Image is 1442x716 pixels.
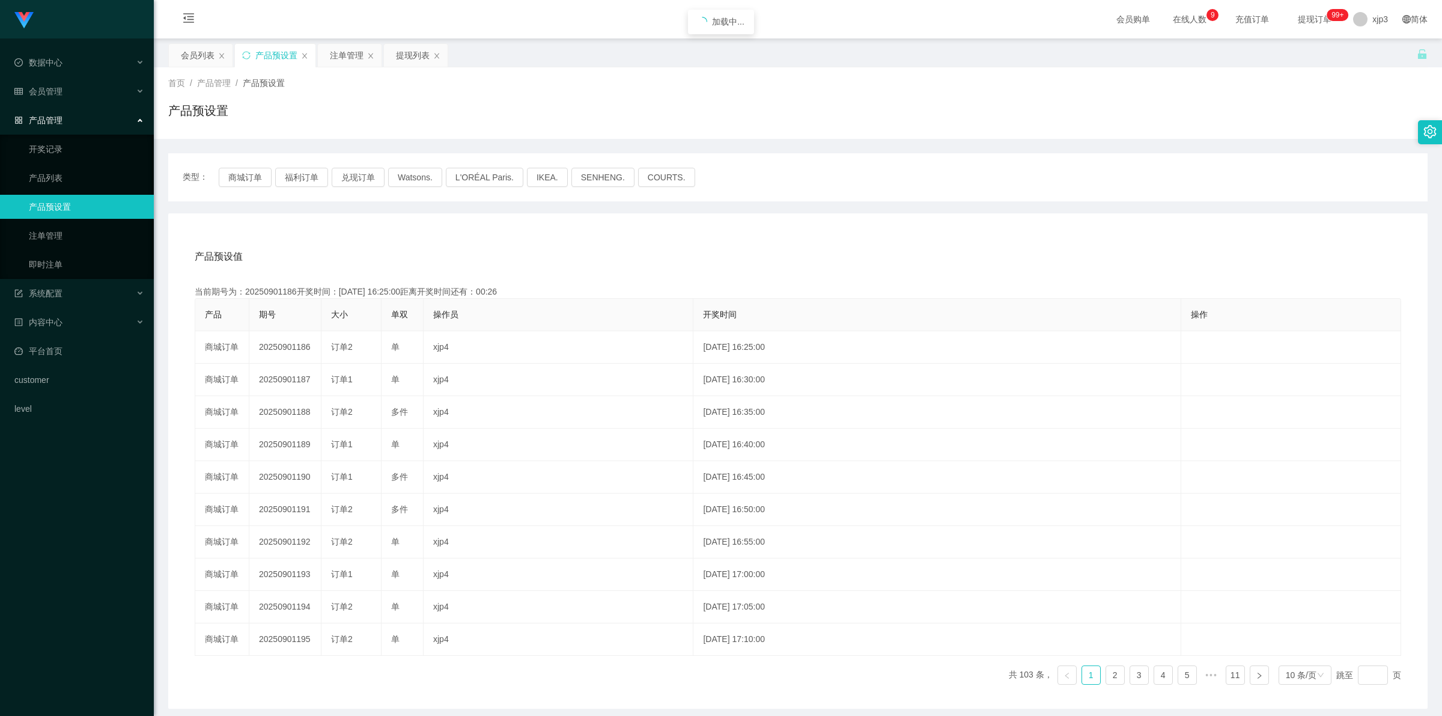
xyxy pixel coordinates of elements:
td: 商城订单 [195,396,249,429]
sup: 249 [1327,9,1348,21]
span: 产品预设值 [195,249,243,264]
td: 20250901188 [249,396,321,429]
div: 跳至 页 [1336,666,1401,685]
span: 单 [391,634,400,644]
i: 图标: sync [242,51,251,60]
span: 单 [391,342,400,352]
span: 期号 [259,310,276,319]
i: 图标: form [14,289,23,298]
i: 图标: global [1402,15,1411,23]
td: xjp4 [424,558,693,591]
li: 1 [1081,666,1101,685]
li: 下一页 [1250,666,1269,685]
td: [DATE] 16:25:00 [693,331,1181,364]
img: logo.9652507e.png [14,12,34,29]
li: 2 [1106,666,1125,685]
a: 即时注单 [29,252,144,277]
button: 商城订单 [219,168,272,187]
td: 商城订单 [195,558,249,591]
h1: 产品预设置 [168,102,228,120]
td: [DATE] 16:35:00 [693,396,1181,429]
td: [DATE] 16:50:00 [693,494,1181,526]
span: 多件 [391,504,408,514]
span: 订单1 [331,569,353,579]
span: 订单2 [331,602,353,611]
td: xjp4 [424,331,693,364]
td: xjp4 [424,591,693,623]
span: 订单1 [331,472,353,482]
td: xjp4 [424,526,693,558]
td: xjp4 [424,364,693,396]
a: 图标: dashboard平台首页 [14,339,144,363]
i: 图标: left [1063,672,1071,679]
td: 20250901193 [249,558,321,591]
div: 提现列表 [396,44,430,67]
span: 产品预设置 [243,78,285,88]
i: 图标: menu-fold [168,1,209,39]
span: 多件 [391,472,408,482]
td: 商城订单 [195,591,249,623]
span: 产品 [205,310,222,319]
span: 加载中... [712,17,744,26]
a: 1 [1082,666,1100,684]
span: 提现订单 [1292,15,1337,23]
span: 订单2 [331,504,353,514]
td: xjp4 [424,461,693,494]
td: 20250901186 [249,331,321,364]
a: 3 [1130,666,1148,684]
a: 注单管理 [29,224,144,248]
td: 商城订单 [195,364,249,396]
i: 图标: down [1317,672,1324,680]
span: 系统配置 [14,289,62,298]
td: [DATE] 16:45:00 [693,461,1181,494]
li: 3 [1130,666,1149,685]
span: 首页 [168,78,185,88]
div: 注单管理 [330,44,364,67]
span: 订单1 [331,439,353,449]
span: 充值订单 [1229,15,1275,23]
button: COURTS. [638,168,695,187]
i: 图标: close [301,52,308,60]
button: L'ORÉAL Paris. [446,168,523,187]
td: [DATE] 16:55:00 [693,526,1181,558]
td: [DATE] 17:10:00 [693,623,1181,656]
a: 开奖记录 [29,137,144,161]
span: 单 [391,569,400,579]
span: 产品管理 [14,115,62,125]
span: 在线人数 [1167,15,1212,23]
button: 兑现订单 [332,168,385,187]
div: 10 条/页 [1286,666,1316,684]
span: 操作 [1191,310,1208,319]
span: 单双 [391,310,408,319]
button: Watsons. [388,168,442,187]
span: / [236,78,238,88]
span: 类型： [183,168,219,187]
span: 会员管理 [14,87,62,96]
li: 11 [1226,666,1245,685]
td: 商城订单 [195,429,249,461]
td: [DATE] 17:00:00 [693,558,1181,591]
li: 5 [1178,666,1197,685]
td: 商城订单 [195,461,249,494]
span: 订单2 [331,407,353,417]
a: 产品列表 [29,166,144,190]
sup: 9 [1206,9,1218,21]
i: 图标: setting [1423,125,1437,138]
span: 订单2 [331,537,353,546]
td: 商城订单 [195,623,249,656]
button: IKEA. [527,168,568,187]
td: 20250901192 [249,526,321,558]
a: 2 [1106,666,1124,684]
i: 图标: close [433,52,440,60]
span: 订单1 [331,375,353,384]
span: 订单2 [331,342,353,352]
span: 操作员 [433,310,458,319]
a: 11 [1226,666,1244,684]
span: ••• [1202,666,1221,685]
i: 图标: table [14,87,23,96]
li: 共 103 条， [1009,666,1053,685]
td: xjp4 [424,429,693,461]
span: 大小 [331,310,348,319]
i: 图标: profile [14,318,23,326]
td: 商城订单 [195,526,249,558]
